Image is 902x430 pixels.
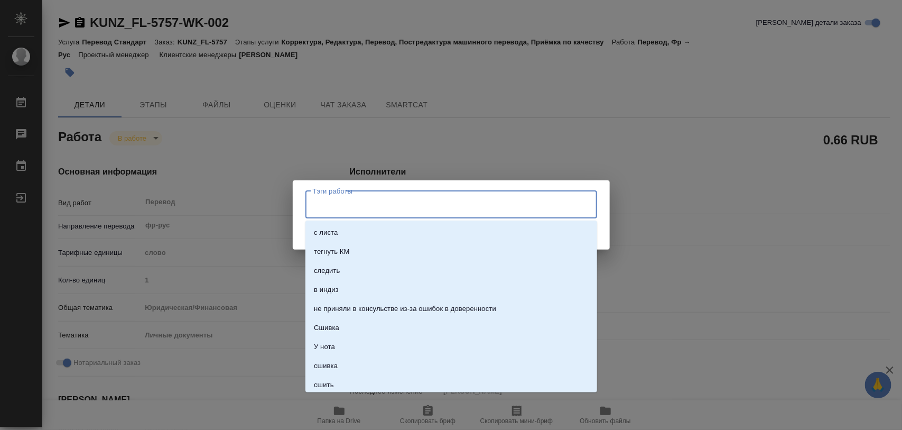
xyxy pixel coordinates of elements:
[314,285,339,295] p: в индиз
[314,380,334,390] p: сшить
[314,266,340,276] p: следить
[314,323,339,333] p: Сшивка
[314,361,338,371] p: сшивка
[314,342,335,352] p: У нота
[314,227,338,238] p: с листа
[314,246,349,257] p: тегнуть КМ
[314,304,496,314] p: не приняли в консульстве из-за ошибок в доверенности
